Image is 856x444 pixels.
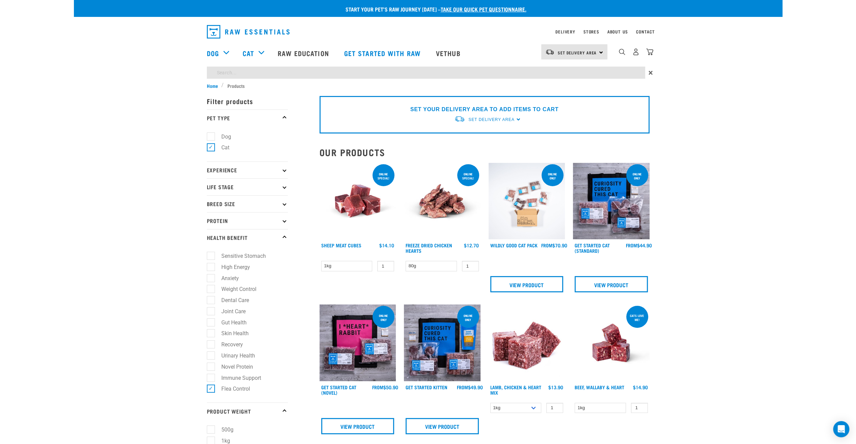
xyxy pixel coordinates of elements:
a: Freeze Dried Chicken Hearts [406,244,452,252]
label: Cat [211,143,232,152]
label: Recovery [211,340,246,349]
nav: breadcrumbs [207,82,650,89]
input: 1 [462,261,479,271]
a: Raw Education [271,40,337,67]
div: $12.70 [464,243,479,248]
img: Raw Essentials Logo [207,25,289,39]
a: View Product [490,276,563,292]
span: FROM [541,244,552,246]
p: Health Benefit [207,229,288,246]
label: Immune Support [211,374,264,382]
img: FD Chicken Hearts [404,163,480,240]
img: home-icon-1@2x.png [619,49,625,55]
div: $44.90 [626,243,652,248]
a: Sheep Meat Cubes [321,244,361,246]
input: 1 [546,403,563,413]
a: Cat [243,48,254,58]
input: Search... [207,67,645,79]
img: van-moving.png [545,49,554,55]
a: About Us [607,30,628,33]
p: Product Weight [207,402,288,419]
a: Wildly Good Cat Pack [490,244,537,246]
p: Filter products [207,93,288,109]
label: Anxiety [211,274,242,282]
div: ONLINE ONLY [542,169,563,183]
span: FROM [457,386,468,388]
div: $14.10 [379,243,394,248]
a: Get Started Cat (Novel) [321,386,356,394]
img: NSP Kitten Update [404,304,480,381]
a: View Product [575,276,648,292]
div: $14.90 [633,385,648,390]
h2: Our Products [320,147,650,157]
input: 1 [631,403,648,413]
a: take our quick pet questionnaire. [441,7,526,10]
div: $50.90 [372,385,398,390]
label: Flea Control [211,385,253,393]
p: Pet Type [207,109,288,126]
span: Set Delivery Area [558,51,597,54]
p: Protein [207,212,288,229]
a: Get started with Raw [337,40,429,67]
img: Sheep Meat [320,163,396,240]
div: ONLINE SPECIAL! [372,169,394,183]
p: Experience [207,162,288,178]
a: Home [207,82,222,89]
input: 1 [377,261,394,271]
a: View Product [321,418,394,434]
label: Skin Health [211,329,251,338]
span: FROM [372,386,383,388]
div: $49.90 [457,385,483,390]
label: Urinary Health [211,351,258,360]
div: online only [372,311,394,325]
img: Assortment Of Raw Essential Products For Cats Including, Blue And Black Tote Bag With "Curiosity ... [573,163,650,240]
img: 1124 Lamb Chicken Heart Mix 01 [489,304,565,381]
a: Dog [207,48,219,58]
img: van-moving.png [454,116,465,123]
label: Sensitive Stomach [211,252,269,260]
div: Cats love me! [626,311,648,325]
span: Set Delivery Area [468,117,514,122]
img: Raw Essentials 2024 July2572 Beef Wallaby Heart [573,304,650,381]
label: Dental Care [211,296,252,304]
div: online only [626,169,648,183]
img: Cat 0 2sec [489,163,565,240]
label: Gut Health [211,318,249,327]
a: Get Started Kitten [406,386,447,388]
div: $13.90 [548,385,563,390]
p: Life Stage [207,178,288,195]
div: $70.90 [541,243,567,248]
label: High Energy [211,263,253,271]
img: Assortment Of Raw Essential Products For Cats Including, Pink And Black Tote Bag With "I *Heart* ... [320,304,396,381]
label: Weight Control [211,285,259,293]
p: SET YOUR DELIVERY AREA TO ADD ITEMS TO CART [410,105,558,114]
a: Contact [636,30,655,33]
a: View Product [406,418,479,434]
p: Start your pet’s raw journey [DATE] – [79,5,788,13]
a: Lamb, Chicken & Heart Mix [490,386,541,394]
nav: dropdown navigation [201,22,655,41]
label: 500g [211,425,236,434]
span: FROM [626,244,637,246]
img: home-icon@2x.png [646,48,653,55]
label: Novel Protein [211,363,256,371]
div: Open Intercom Messenger [833,421,849,437]
label: Dog [211,132,234,141]
span: Home [207,82,218,89]
label: Joint Care [211,307,248,316]
div: ONLINE SPECIAL! [457,169,479,183]
a: Stores [583,30,599,33]
a: Vethub [429,40,469,67]
a: Get Started Cat (Standard) [575,244,610,252]
a: Delivery [555,30,575,33]
a: Beef, Wallaby & Heart [575,386,624,388]
div: online only [457,311,479,325]
p: Breed Size [207,195,288,212]
nav: dropdown navigation [74,40,782,67]
img: user.png [632,48,639,55]
span: × [648,67,653,79]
